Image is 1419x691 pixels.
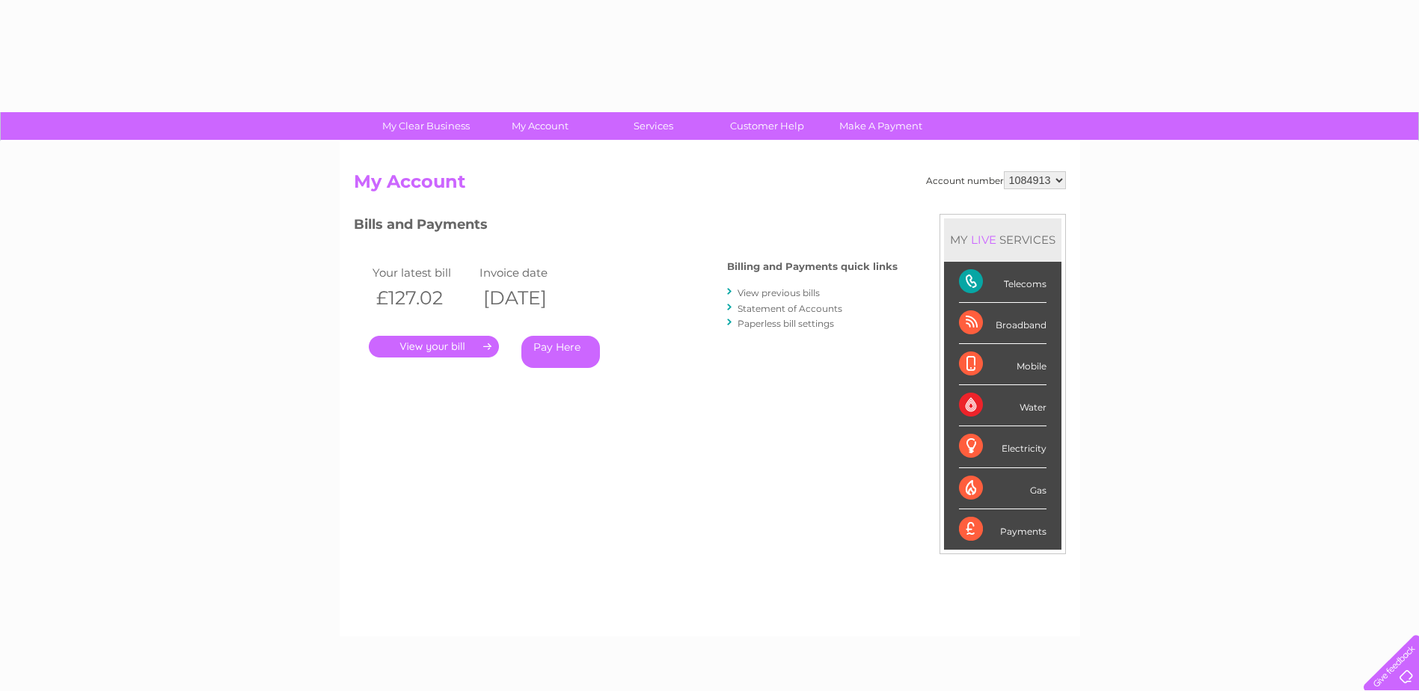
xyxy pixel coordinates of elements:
[478,112,601,140] a: My Account
[944,218,1061,261] div: MY SERVICES
[705,112,829,140] a: Customer Help
[959,303,1046,344] div: Broadband
[959,509,1046,550] div: Payments
[738,318,834,329] a: Paperless bill settings
[968,233,999,247] div: LIVE
[738,303,842,314] a: Statement of Accounts
[364,112,488,140] a: My Clear Business
[592,112,715,140] a: Services
[959,262,1046,303] div: Telecoms
[738,287,820,298] a: View previous bills
[959,344,1046,385] div: Mobile
[926,171,1066,189] div: Account number
[959,426,1046,467] div: Electricity
[959,468,1046,509] div: Gas
[354,171,1066,200] h2: My Account
[354,214,898,240] h3: Bills and Payments
[819,112,943,140] a: Make A Payment
[476,262,583,283] td: Invoice date
[476,283,583,313] th: [DATE]
[369,262,476,283] td: Your latest bill
[727,261,898,272] h4: Billing and Payments quick links
[521,336,600,368] a: Pay Here
[369,336,499,357] a: .
[959,385,1046,426] div: Water
[369,283,476,313] th: £127.02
